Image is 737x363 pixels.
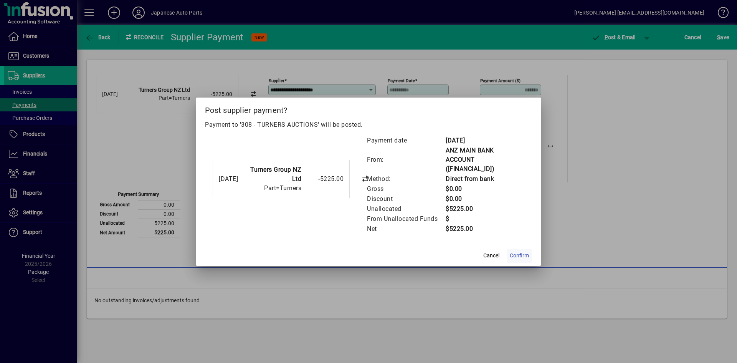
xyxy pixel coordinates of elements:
[367,174,445,184] td: Method:
[445,174,524,184] td: Direct from bank
[367,204,445,214] td: Unallocated
[196,98,541,120] h2: Post supplier payment?
[445,214,524,224] td: $
[445,224,524,234] td: $5225.00
[367,214,445,224] td: From Unallocated Funds
[479,249,504,263] button: Cancel
[264,184,301,192] span: Part=Turners
[250,166,301,182] strong: Turners Group NZ Ltd
[367,224,445,234] td: Net
[367,146,445,174] td: From:
[483,252,499,260] span: Cancel
[445,194,524,204] td: $0.00
[367,136,445,146] td: Payment date
[367,194,445,204] td: Discount
[219,174,244,184] div: [DATE]
[507,249,532,263] button: Confirm
[445,204,524,214] td: $5225.00
[367,184,445,194] td: Gross
[205,120,532,129] p: Payment to '308 - TURNERS AUCTIONS' will be posted.
[305,174,344,184] div: -5225.00
[445,146,524,174] td: ANZ MAIN BANK ACCOUNT ([FINANCIAL_ID])
[445,136,524,146] td: [DATE]
[445,184,524,194] td: $0.00
[510,252,529,260] span: Confirm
